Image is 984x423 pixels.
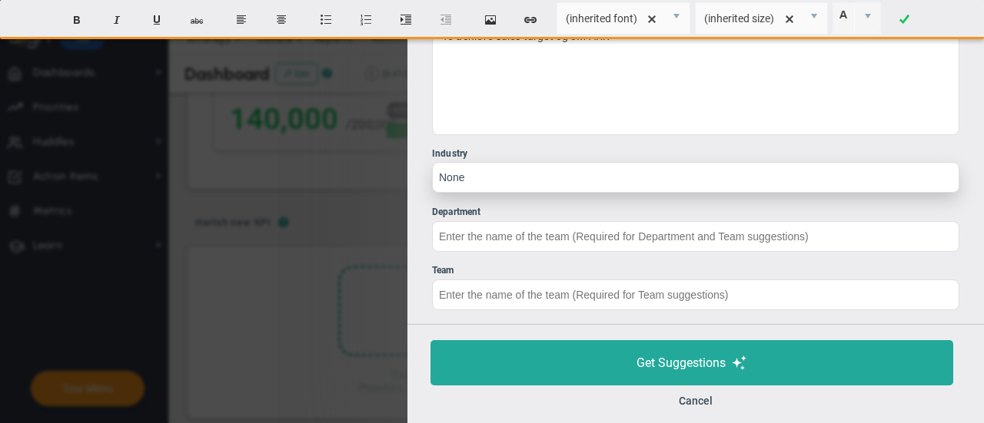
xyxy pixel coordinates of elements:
[307,5,344,35] button: Insert unordered list
[430,340,953,385] button: Get Suggestions
[432,322,959,336] div: Individual Role
[98,5,135,35] button: Italic
[854,3,880,34] span: select
[432,205,959,220] div: Department
[432,221,959,252] input: Department
[696,3,802,34] input: Font Size
[387,5,424,35] button: Indent
[801,3,827,34] span: select
[347,5,384,35] button: Insert ordered list
[263,5,300,35] button: Center text
[178,5,215,35] button: Strikethrough
[833,2,881,35] span: Current selected color is rgba(255, 255, 255, 0)
[432,147,959,161] div: Industry
[432,279,959,310] input: Team
[432,162,959,193] input: Industry
[512,5,549,35] button: Insert hyperlink
[138,5,175,35] button: Underline
[223,5,260,35] button: Align text left
[679,395,713,407] button: Cancel
[432,263,959,278] div: Team
[557,3,663,34] input: Font Name
[58,5,95,35] button: Bold
[432,20,959,135] div: To achieve sales target og 3M ARR
[663,3,690,34] span: select
[886,5,922,35] a: Done!
[472,5,509,35] button: Insert image
[637,355,726,370] span: Get Suggestions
